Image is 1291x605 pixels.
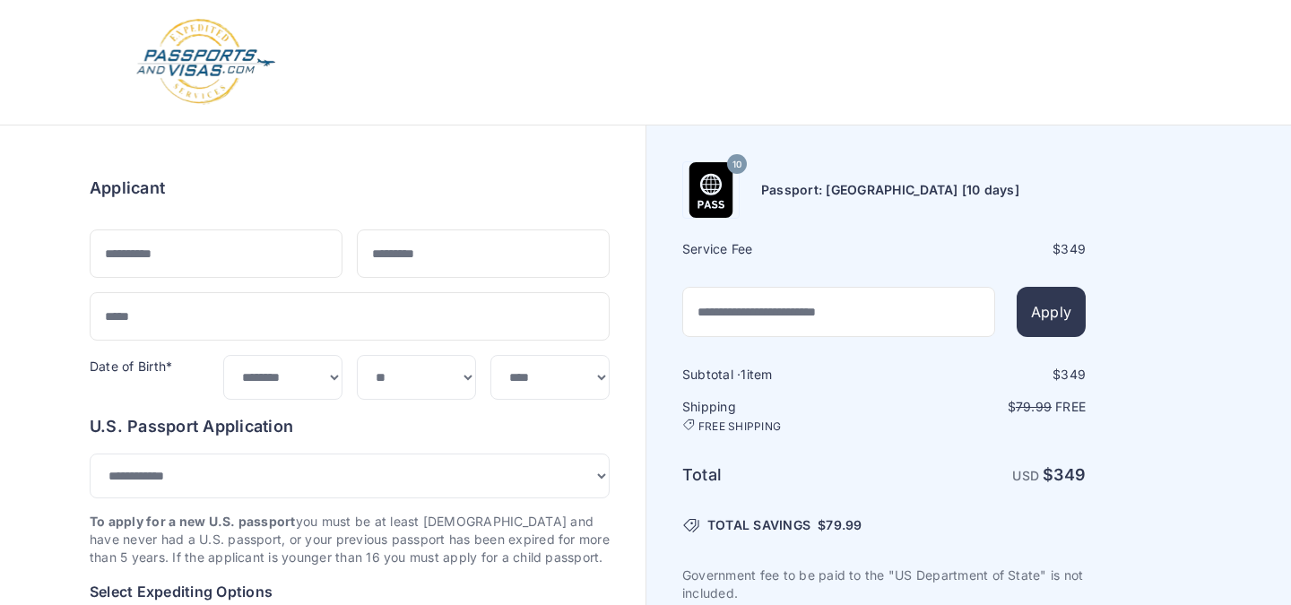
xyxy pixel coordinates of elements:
span: 79.99 [826,517,862,532]
span: Free [1055,399,1086,414]
h6: Applicant [90,176,165,201]
img: Product Name [683,162,739,218]
span: 349 [1061,241,1086,256]
span: 10 [732,153,741,177]
span: 349 [1061,367,1086,382]
p: you must be at least [DEMOGRAPHIC_DATA] and have never had a U.S. passport, or your previous pass... [90,513,610,566]
span: FREE SHIPPING [698,419,781,434]
p: $ [886,398,1086,416]
h6: Service Fee [682,240,882,258]
strong: To apply for a new U.S. passport [90,514,296,529]
h6: U.S. Passport Application [90,414,610,439]
strong: $ [1043,465,1086,484]
p: Government fee to be paid to the "US Department of State" is not included. [682,566,1086,602]
div: $ [886,366,1086,384]
h6: Total [682,462,882,488]
h6: Shipping [682,398,882,434]
span: TOTAL SAVINGS [707,516,810,534]
div: $ [886,240,1086,258]
h6: Subtotal · item [682,366,882,384]
span: 1 [741,367,746,382]
span: 79.99 [1016,399,1052,414]
span: USD [1012,468,1039,483]
button: Apply [1017,287,1086,337]
h6: Select Expediting Options [90,581,610,602]
span: $ [818,516,862,534]
label: Date of Birth* [90,359,172,374]
span: 349 [1053,465,1086,484]
img: Logo [134,18,277,107]
h6: Passport: [GEOGRAPHIC_DATA] [10 days] [761,181,1019,199]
